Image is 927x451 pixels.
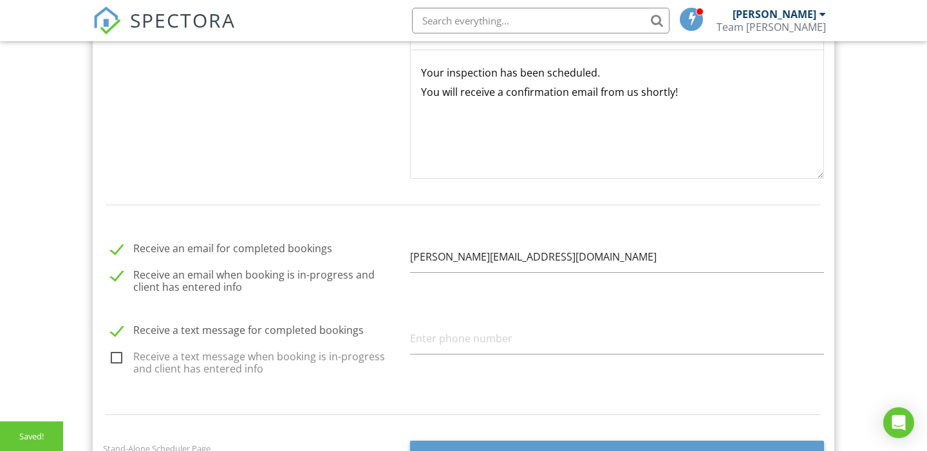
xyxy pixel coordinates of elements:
label: Receive a text message when booking is in-progress and client has entered info [111,351,402,367]
p: You will receive a confirmation email from us shortly! [421,85,813,99]
p: Your inspection has been scheduled. [421,66,813,80]
input: Enter phone number [410,323,824,354]
img: The Best Home Inspection Software - Spectora [93,6,121,35]
label: Receive an email when booking is in-progress and client has entered info [111,269,402,285]
input: Search everything... [412,8,669,33]
div: Saved! [19,431,44,441]
label: Receive a text message for completed bookings [111,324,402,340]
a: SPECTORA [93,17,236,44]
span: SPECTORA [130,6,236,33]
label: Receive an email for completed bookings [111,243,402,259]
div: Open Intercom Messenger [883,407,914,438]
input: Enter email address [410,241,824,273]
div: Team Rigoli [716,21,826,33]
div: [PERSON_NAME] [733,8,816,21]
